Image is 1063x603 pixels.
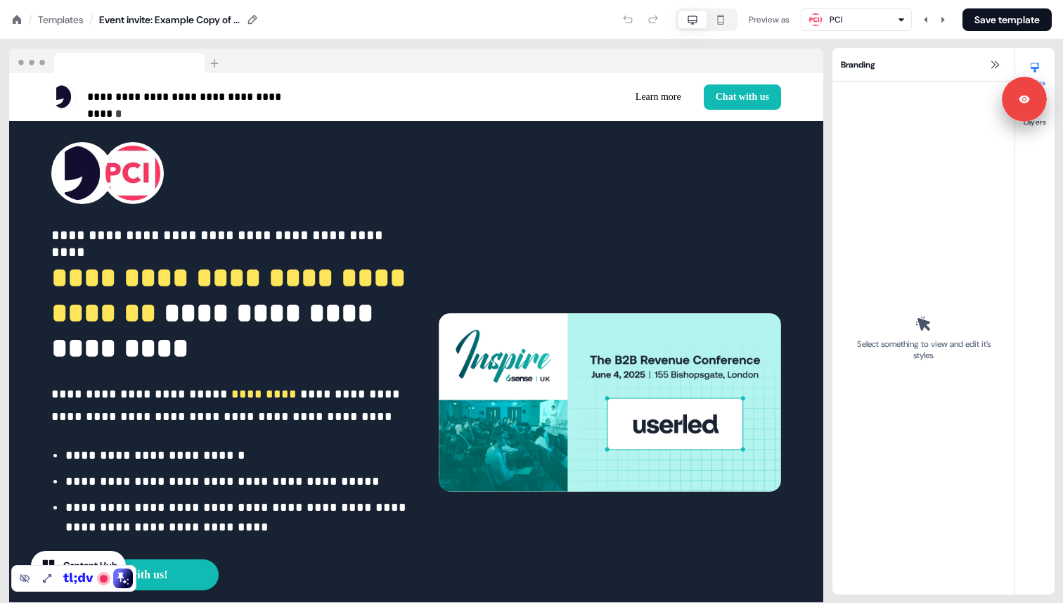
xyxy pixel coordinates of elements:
div: Select something to view and edit it’s styles. [852,338,995,361]
button: Save template [962,8,1052,31]
button: Chat with us [704,84,781,110]
img: Image [439,313,781,493]
div: Branding [832,48,1014,82]
img: Browser topbar [9,49,225,74]
button: PCI [801,8,912,31]
button: Learn more [624,84,692,110]
div: Event invite: Example Copy of Userled Page [99,13,240,27]
button: Content Hub [31,551,126,580]
div: / [89,12,94,27]
button: Chat with us! [51,559,219,590]
div: Learn moreChat with us [422,84,781,110]
div: Preview as [749,13,790,27]
button: Styles [1015,56,1055,87]
div: PCI [830,13,842,27]
div: Content Hub [63,559,117,573]
a: Templates [38,13,84,27]
div: / [28,12,32,27]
